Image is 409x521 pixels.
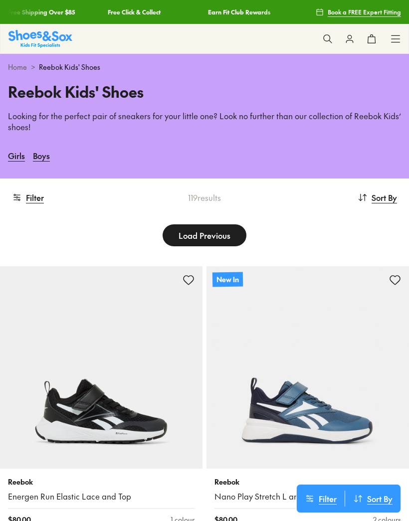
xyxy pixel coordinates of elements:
[316,3,401,21] a: Book a FREE Expert Fitting
[367,493,393,505] span: Sort By
[345,491,401,507] button: Sort By
[33,145,50,167] a: Boys
[206,266,409,469] a: New In
[8,62,401,72] div: >
[8,30,72,47] img: SNS_Logo_Responsive.svg
[12,186,44,208] button: Filter
[8,30,72,47] a: Shoes & Sox
[8,491,195,502] a: Energen Run Elastic Lace and Top
[214,477,401,487] p: Reebok
[8,62,27,72] a: Home
[212,272,243,287] p: New In
[163,224,246,246] button: Load Previous
[214,491,401,502] a: Nano Play Stretch L and T Strap
[8,111,401,133] p: Looking for the perfect pair of sneakers for your little one? Look no further than our collection...
[8,477,195,487] p: Reebok
[297,491,345,507] button: Filter
[179,229,230,241] span: Load Previous
[39,62,100,72] span: Reebok Kids' Shoes
[8,145,25,167] a: Girls
[358,186,397,208] button: Sort By
[372,191,397,203] span: Sort By
[328,7,401,16] span: Book a FREE Expert Fitting
[8,80,401,103] h1: Reebok Kids' Shoes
